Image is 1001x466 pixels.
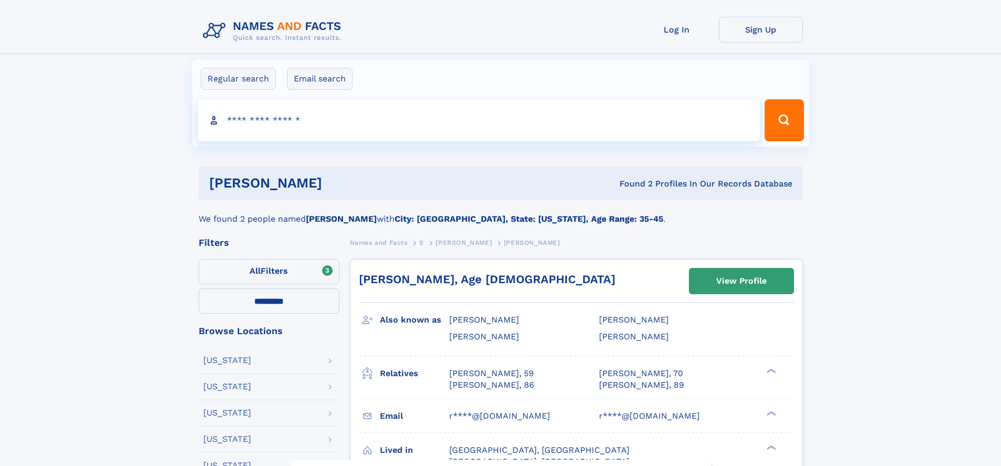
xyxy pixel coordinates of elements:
[350,236,408,249] a: Names and Facts
[380,407,449,425] h3: Email
[201,68,276,90] label: Regular search
[306,214,377,224] b: [PERSON_NAME]
[504,239,560,246] span: [PERSON_NAME]
[419,236,424,249] a: S
[764,444,777,451] div: ❯
[471,178,792,190] div: Found 2 Profiles In Our Records Database
[203,435,251,443] div: [US_STATE]
[199,326,339,336] div: Browse Locations
[436,239,492,246] span: [PERSON_NAME]
[199,259,339,284] label: Filters
[419,239,424,246] span: S
[765,99,803,141] button: Search Button
[599,368,683,379] a: [PERSON_NAME], 70
[359,273,615,286] a: [PERSON_NAME], Age [DEMOGRAPHIC_DATA]
[764,367,777,374] div: ❯
[635,17,719,43] a: Log In
[250,266,261,276] span: All
[395,214,663,224] b: City: [GEOGRAPHIC_DATA], State: [US_STATE], Age Range: 35-45
[449,332,519,341] span: [PERSON_NAME]
[716,269,767,293] div: View Profile
[599,315,669,325] span: [PERSON_NAME]
[209,177,471,190] h1: [PERSON_NAME]
[198,99,760,141] input: search input
[203,356,251,365] div: [US_STATE]
[199,17,350,45] img: Logo Names and Facts
[599,332,669,341] span: [PERSON_NAME]
[449,368,534,379] a: [PERSON_NAME], 59
[449,445,630,455] span: [GEOGRAPHIC_DATA], [GEOGRAPHIC_DATA]
[203,382,251,391] div: [US_STATE]
[599,379,684,391] a: [PERSON_NAME], 89
[764,410,777,417] div: ❯
[449,379,534,391] a: [PERSON_NAME], 86
[199,238,339,247] div: Filters
[287,68,353,90] label: Email search
[203,409,251,417] div: [US_STATE]
[449,315,519,325] span: [PERSON_NAME]
[689,268,793,294] a: View Profile
[436,236,492,249] a: [PERSON_NAME]
[380,311,449,329] h3: Also known as
[719,17,803,43] a: Sign Up
[380,441,449,459] h3: Lived in
[380,365,449,382] h3: Relatives
[199,200,803,225] div: We found 2 people named with .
